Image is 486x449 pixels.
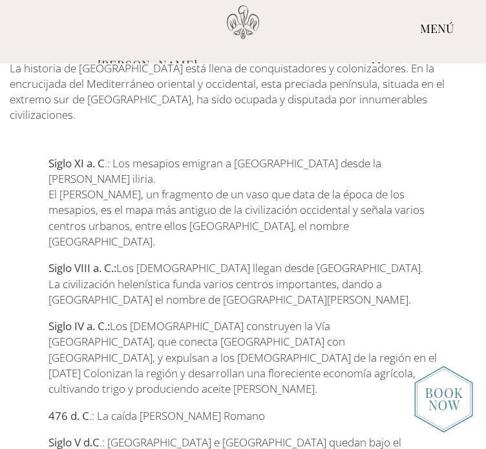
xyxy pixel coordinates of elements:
font: Siglo VIII a. C.: [48,260,116,275]
font: La historia de [GEOGRAPHIC_DATA] está llena de conquistadores y colonizadores. En la encrucijada ... [10,61,445,123]
img: Castillo de Ugento [227,5,259,39]
font: El [PERSON_NAME], un fragmento de un vaso que data de la época de los mesapios, es el mapa más an... [48,187,425,249]
font: Los [DEMOGRAPHIC_DATA] llegan desde [GEOGRAPHIC_DATA]. La civilización helenística funda varios c... [48,260,423,307]
font: MENÚ [420,21,454,36]
font: Siglo IV a. C.: [48,318,110,333]
font: 476 d. C [48,408,89,423]
a: [PERSON_NAME] [98,57,198,72]
font: Los [DEMOGRAPHIC_DATA] construyen la Vía [GEOGRAPHIC_DATA], que conecta [GEOGRAPHIC_DATA] con [GE... [48,318,437,396]
font: Siglo XI a. C [48,156,105,171]
img: new-booknow.png [414,366,473,433]
font: .: Los mesapios emigran a [GEOGRAPHIC_DATA] desde la [PERSON_NAME] iliria. [48,156,381,186]
font: .: La caída [PERSON_NAME] Romano [89,408,265,423]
